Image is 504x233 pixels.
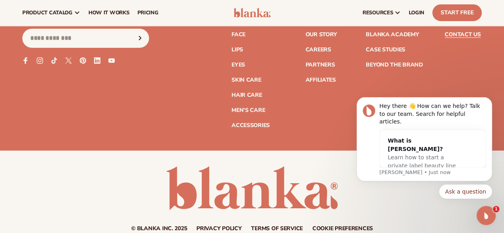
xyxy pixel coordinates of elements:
a: Hair Care [231,92,262,98]
span: product catalog [22,10,73,16]
a: Eyes [231,62,245,68]
a: Men's Care [231,108,265,113]
a: Terms of service [251,226,303,231]
a: Contact Us [445,32,480,37]
span: resources [363,10,393,16]
span: pricing [137,10,158,16]
a: Lips [231,47,243,53]
a: Careers [305,47,331,53]
a: Partners [305,62,335,68]
a: Blanka Academy [366,32,419,37]
iframe: Intercom notifications message [345,80,504,211]
a: Cookie preferences [312,226,373,231]
button: Subscribe [131,29,149,48]
a: Case Studies [366,47,405,53]
a: Our Story [305,32,337,37]
span: LOGIN [409,10,424,16]
a: Privacy policy [196,226,241,231]
a: Affiliates [305,77,335,83]
span: How It Works [88,10,129,16]
a: Beyond the brand [366,62,423,68]
iframe: Intercom live chat [477,206,496,225]
a: Skin Care [231,77,261,83]
a: Accessories [231,123,270,128]
a: Start Free [432,4,482,21]
span: 1 [493,206,499,212]
img: logo [233,8,271,18]
small: © Blanka Inc. 2025 [131,225,187,232]
a: Face [231,32,245,37]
